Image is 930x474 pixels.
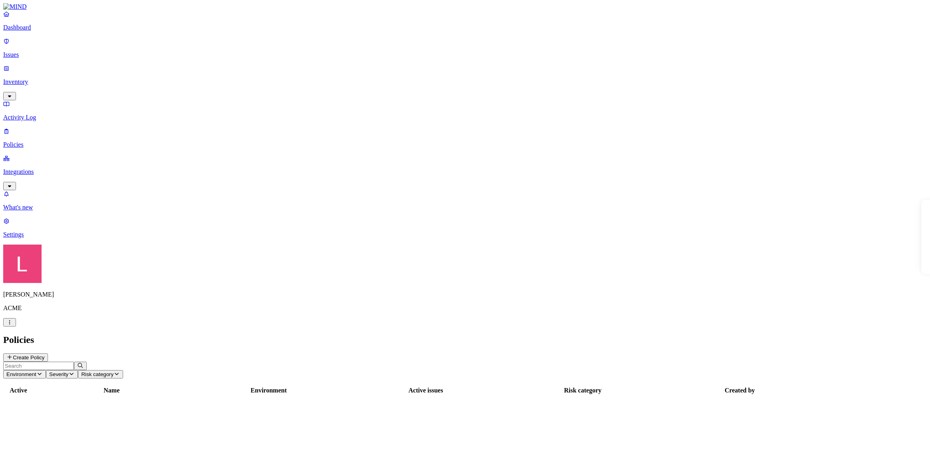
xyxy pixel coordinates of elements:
[3,10,927,31] a: Dashboard
[3,168,927,175] p: Integrations
[3,305,927,312] p: ACME
[3,335,927,345] h2: Policies
[662,387,818,394] div: Created by
[34,387,189,394] div: Name
[348,387,504,394] div: Active issues
[3,114,927,121] p: Activity Log
[3,231,927,238] p: Settings
[3,217,927,238] a: Settings
[3,362,74,370] input: Search
[3,78,927,86] p: Inventory
[49,371,68,377] span: Severity
[3,141,927,148] p: Policies
[3,38,927,58] a: Issues
[3,291,927,298] p: [PERSON_NAME]
[3,353,48,362] button: Create Policy
[3,24,927,31] p: Dashboard
[3,65,927,99] a: Inventory
[3,100,927,121] a: Activity Log
[3,190,927,211] a: What's new
[81,371,114,377] span: Risk category
[3,51,927,58] p: Issues
[3,3,927,10] a: MIND
[3,127,927,148] a: Policies
[191,387,347,394] div: Environment
[3,3,27,10] img: MIND
[3,204,927,211] p: What's new
[505,387,661,394] div: Risk category
[4,387,32,394] div: Active
[6,371,36,377] span: Environment
[3,155,927,189] a: Integrations
[3,245,42,283] img: Landen Brown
